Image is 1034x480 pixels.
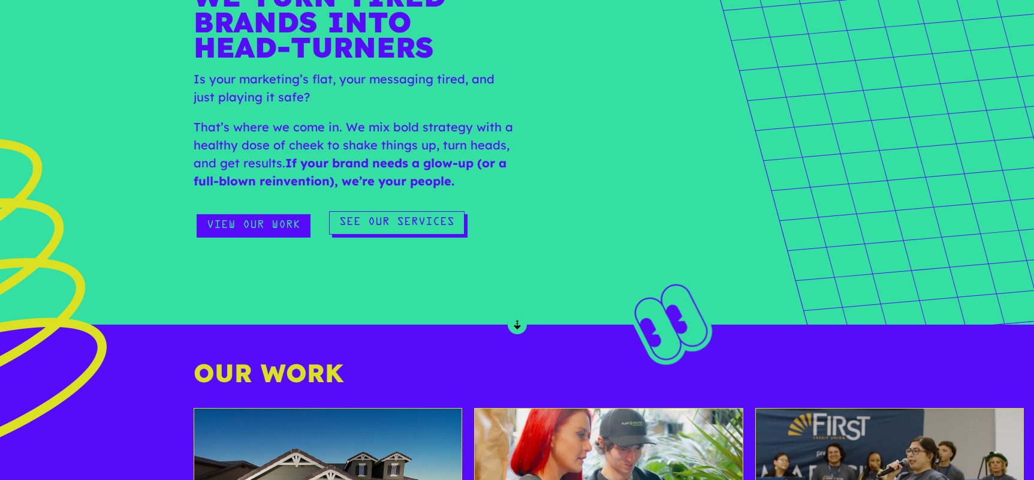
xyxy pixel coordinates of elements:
img: px-down-arrow [508,315,527,334]
a: View Our Work [197,214,310,238]
h2: Our Work [194,358,841,398]
p: Is your marketing’s flat, your messaging tired, and just playing it safe? [194,70,517,118]
a: See Our Services [329,211,465,235]
p: That’s where we come in. We mix bold strategy with a healthy dose of cheek to shake things up, tu... [194,118,517,202]
img: eyes-vector [619,268,725,376]
strong: If your brand needs a glow-up (or a full-blown reinvention), we’re your people. [194,155,507,188]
